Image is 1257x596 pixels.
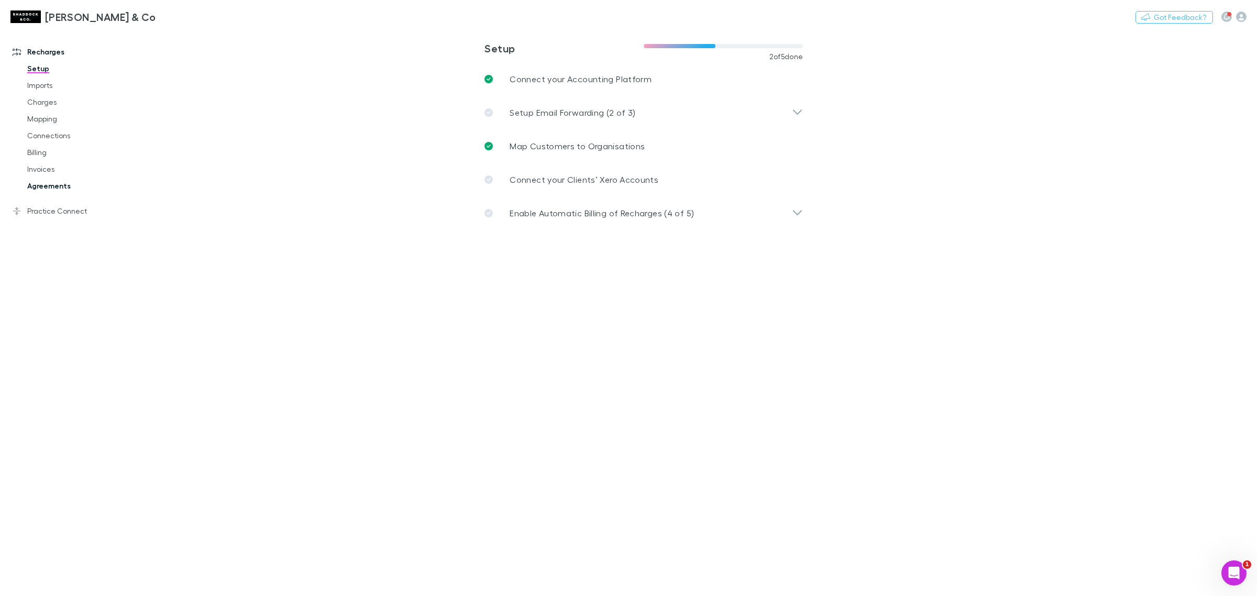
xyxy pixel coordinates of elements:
a: Agreements [17,178,148,194]
a: Connect your Clients’ Xero Accounts [476,163,811,196]
a: Setup [17,60,148,77]
a: Connect your Accounting Platform [476,62,811,96]
div: Setup Email Forwarding (2 of 3) [476,96,811,129]
p: Enable Automatic Billing of Recharges (4 of 5) [510,207,694,219]
p: Map Customers to Organisations [510,140,645,152]
button: Got Feedback? [1135,11,1213,24]
a: Connections [17,127,148,144]
img: Shaddock & Co's Logo [10,10,41,23]
a: [PERSON_NAME] & Co [4,4,162,29]
a: Mapping [17,111,148,127]
a: Imports [17,77,148,94]
h3: Setup [484,42,644,54]
span: 2 of 5 done [769,52,803,61]
p: Connect your Accounting Platform [510,73,652,85]
a: Recharges [2,43,148,60]
span: 1 [1243,560,1251,569]
a: Map Customers to Organisations [476,129,811,163]
p: Connect your Clients’ Xero Accounts [510,173,658,186]
a: Practice Connect [2,203,148,219]
iframe: Intercom live chat [1221,560,1247,586]
p: Setup Email Forwarding (2 of 3) [510,106,635,119]
a: Charges [17,94,148,111]
div: Enable Automatic Billing of Recharges (4 of 5) [476,196,811,230]
a: Invoices [17,161,148,178]
a: Billing [17,144,148,161]
h3: [PERSON_NAME] & Co [45,10,156,23]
